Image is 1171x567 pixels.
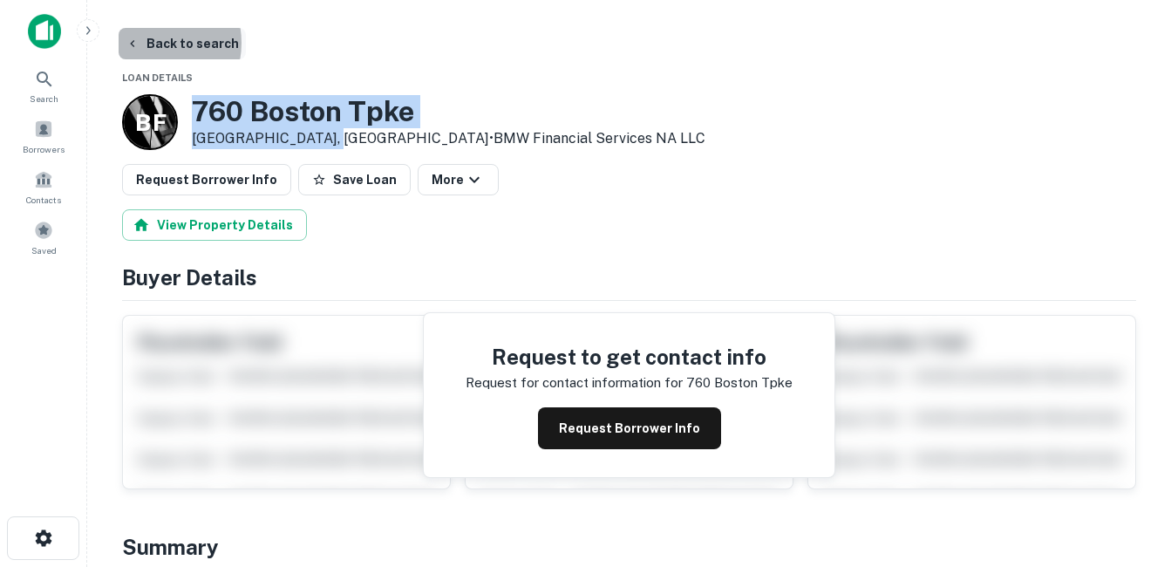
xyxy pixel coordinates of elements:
[122,164,291,195] button: Request Borrower Info
[23,142,65,156] span: Borrowers
[135,106,165,140] p: B F
[5,113,82,160] a: Borrowers
[192,128,705,149] p: [GEOGRAPHIC_DATA], [GEOGRAPHIC_DATA] •
[5,163,82,210] a: Contacts
[119,28,246,59] button: Back to search
[1084,427,1171,511] iframe: Chat Widget
[28,14,61,49] img: capitalize-icon.png
[31,243,57,257] span: Saved
[466,372,683,393] p: Request for contact information for
[5,62,82,109] a: Search
[192,95,705,128] h3: 760 Boston Tpke
[494,130,705,147] a: BMW Financial Services NA LLC
[122,531,1136,563] h4: Summary
[298,164,411,195] button: Save Loan
[26,193,61,207] span: Contacts
[122,72,193,83] span: Loan Details
[686,372,793,393] p: 760 boston tpke
[466,341,793,372] h4: Request to get contact info
[5,214,82,261] a: Saved
[122,209,307,241] button: View Property Details
[122,262,1136,293] h4: Buyer Details
[538,407,721,449] button: Request Borrower Info
[418,164,499,195] button: More
[30,92,58,106] span: Search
